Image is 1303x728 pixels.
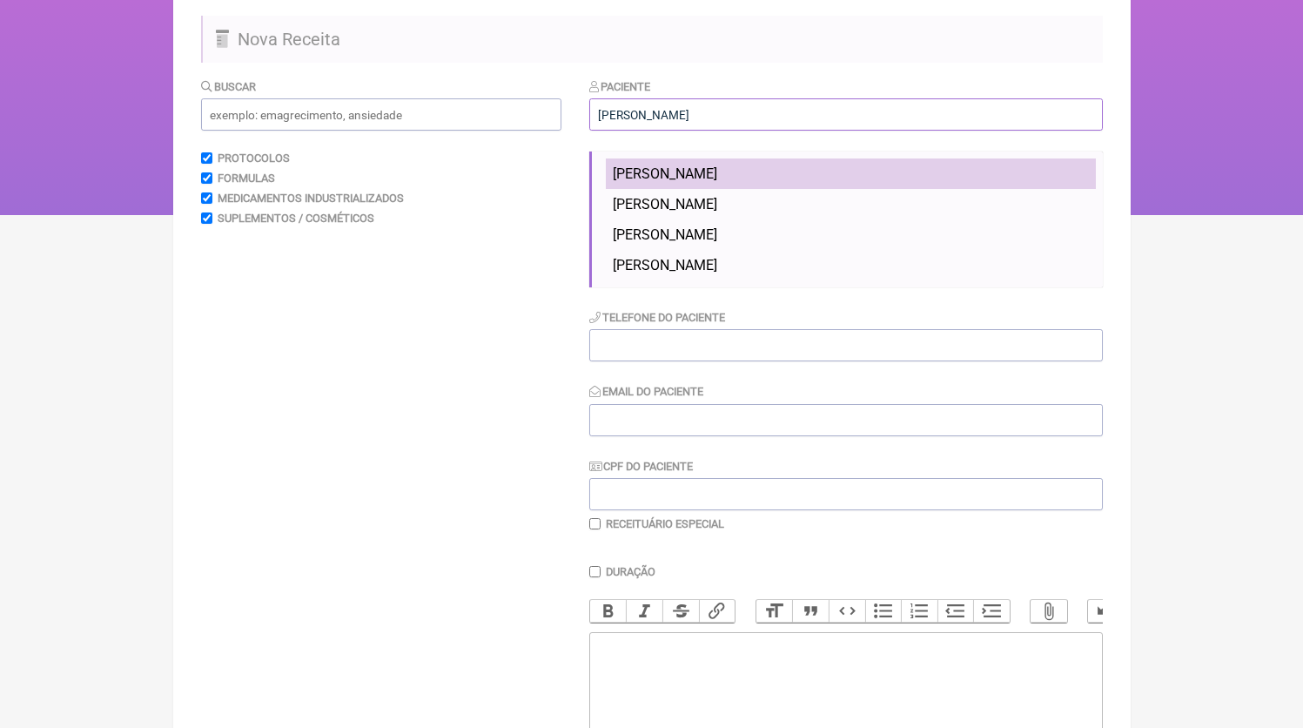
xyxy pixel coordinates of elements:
[218,212,374,225] label: Suplementos / Cosméticos
[218,192,404,205] label: Medicamentos Industrializados
[589,385,704,398] label: Email do Paciente
[201,80,257,93] label: Buscar
[829,600,865,623] button: Code
[937,600,974,623] button: Decrease Level
[662,600,699,623] button: Strikethrough
[589,80,651,93] label: Paciente
[613,226,717,243] span: [PERSON_NAME]
[606,517,724,530] label: Receituário Especial
[606,565,655,578] label: Duração
[1088,600,1125,623] button: Undo
[201,98,561,131] input: exemplo: emagrecimento, ansiedade
[613,165,717,182] span: [PERSON_NAME]
[756,600,793,623] button: Heading
[792,600,829,623] button: Quote
[218,152,290,165] label: Protocolos
[865,600,902,623] button: Bullets
[626,600,662,623] button: Italic
[613,196,717,212] span: [PERSON_NAME]
[218,172,275,185] label: Formulas
[201,16,1103,63] h2: Nova Receita
[901,600,937,623] button: Numbers
[589,311,726,324] label: Telefone do Paciente
[613,257,717,273] span: [PERSON_NAME]
[589,460,694,473] label: CPF do Paciente
[699,600,735,623] button: Link
[590,600,627,623] button: Bold
[1031,600,1067,623] button: Attach Files
[973,600,1010,623] button: Increase Level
